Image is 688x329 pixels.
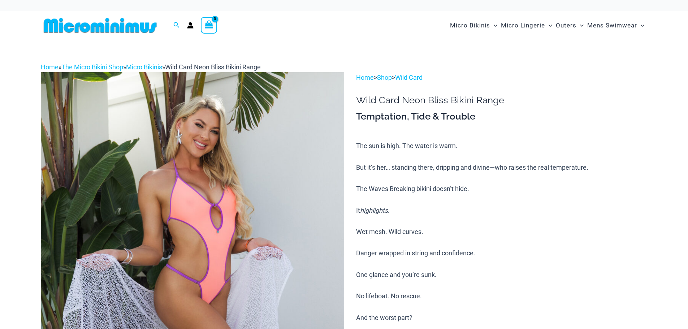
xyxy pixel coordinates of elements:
[41,17,160,34] img: MM SHOP LOGO FLAT
[587,16,637,35] span: Mens Swimwear
[545,16,552,35] span: Menu Toggle
[41,63,261,71] span: » » »
[187,22,194,29] a: Account icon link
[450,16,490,35] span: Micro Bikinis
[490,16,497,35] span: Menu Toggle
[41,63,59,71] a: Home
[501,16,545,35] span: Micro Lingerie
[499,14,554,36] a: Micro LingerieMenu ToggleMenu Toggle
[448,14,499,36] a: Micro BikinisMenu ToggleMenu Toggle
[556,16,576,35] span: Outers
[377,74,392,81] a: Shop
[61,63,123,71] a: The Micro Bikini Shop
[356,111,647,123] h3: Temptation, Tide & Trouble
[360,207,388,214] i: highlights
[173,21,180,30] a: Search icon link
[165,63,261,71] span: Wild Card Neon Bliss Bikini Range
[447,13,648,38] nav: Site Navigation
[356,72,647,83] p: > >
[395,74,423,81] a: Wild Card
[637,16,644,35] span: Menu Toggle
[576,16,584,35] span: Menu Toggle
[201,17,217,34] a: View Shopping Cart, empty
[356,74,374,81] a: Home
[126,63,162,71] a: Micro Bikinis
[356,95,647,106] h1: Wild Card Neon Bliss Bikini Range
[554,14,585,36] a: OutersMenu ToggleMenu Toggle
[585,14,646,36] a: Mens SwimwearMenu ToggleMenu Toggle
